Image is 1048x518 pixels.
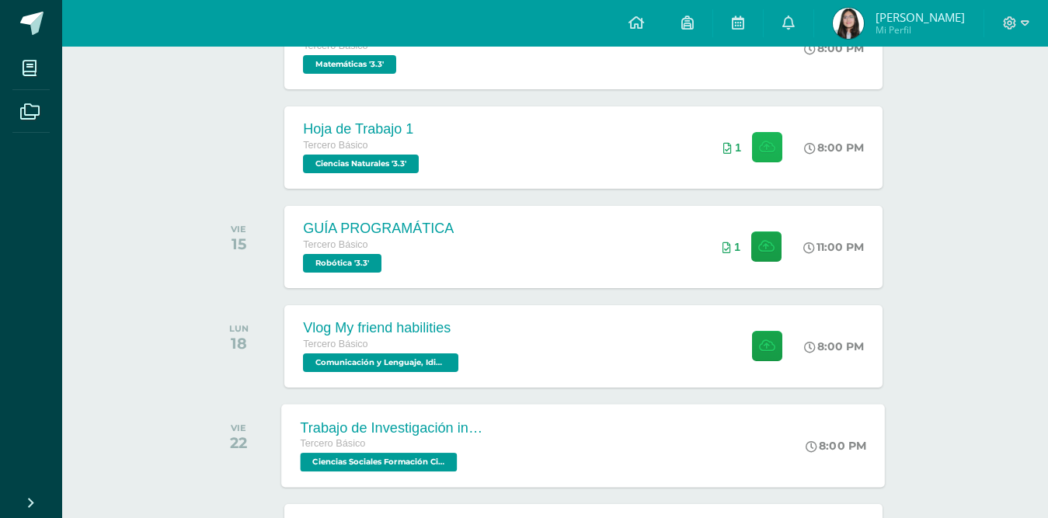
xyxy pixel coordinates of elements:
div: Archivos entregados [722,241,740,253]
div: 8:00 PM [804,41,864,55]
span: [PERSON_NAME] [876,9,965,25]
div: Vlog My friend habilities [303,320,462,336]
div: Trabajo de Investigación individual [301,419,489,436]
img: 129361d4f31c6f94d124aba2bb22413d.png [833,8,864,39]
div: 15 [231,235,246,253]
span: Tercero Básico [303,239,367,250]
div: 22 [230,433,247,452]
div: VIE [231,224,246,235]
div: 18 [229,334,249,353]
span: Ciencias Sociales Formación Ciudadana e Interculturalidad '3.3' [301,453,458,471]
div: LUN [229,323,249,334]
span: Robótica '3.3' [303,254,381,273]
div: 11:00 PM [803,240,864,254]
span: Ciencias Naturales '3.3' [303,155,419,173]
span: Comunicación y Lenguaje, Idioma Extranjero 'Inglés - Intermedio "A"' [303,353,458,372]
div: Hoja de Trabajo 1 [303,121,423,137]
span: Tercero Básico [303,339,367,349]
div: 8:00 PM [804,141,864,155]
div: 8:00 PM [804,339,864,353]
div: GUÍA PROGRAMÁTICA [303,221,454,237]
span: Matemáticas '3.3' [303,55,396,74]
div: Archivos entregados [723,141,741,154]
div: 8:00 PM [806,439,867,453]
span: Tercero Básico [303,140,367,151]
span: Mi Perfil [876,23,965,37]
span: Tercero Básico [301,438,366,449]
div: VIE [230,422,247,433]
span: 1 [735,141,741,154]
span: 1 [734,241,740,253]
